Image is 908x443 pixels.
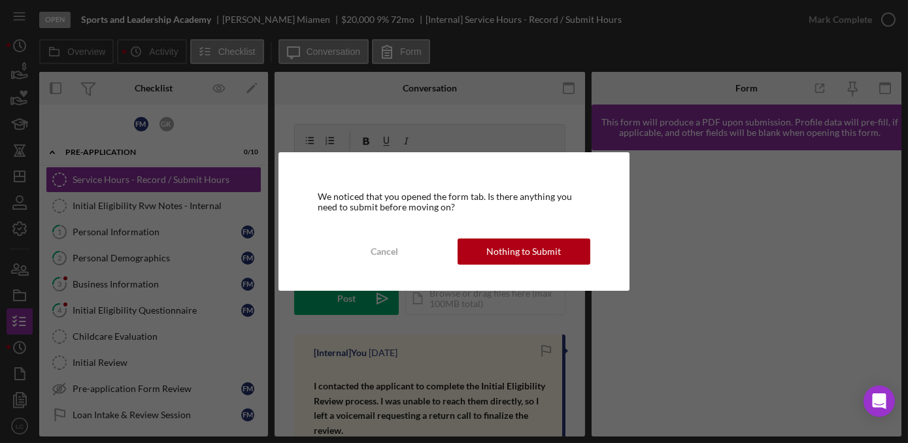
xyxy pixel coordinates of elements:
div: Nothing to Submit [486,238,561,265]
button: Nothing to Submit [458,238,590,265]
button: Cancel [318,238,450,265]
div: Cancel [371,238,398,265]
div: Open Intercom Messenger [864,386,895,417]
div: We noticed that you opened the form tab. Is there anything you need to submit before moving on? [318,191,590,212]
